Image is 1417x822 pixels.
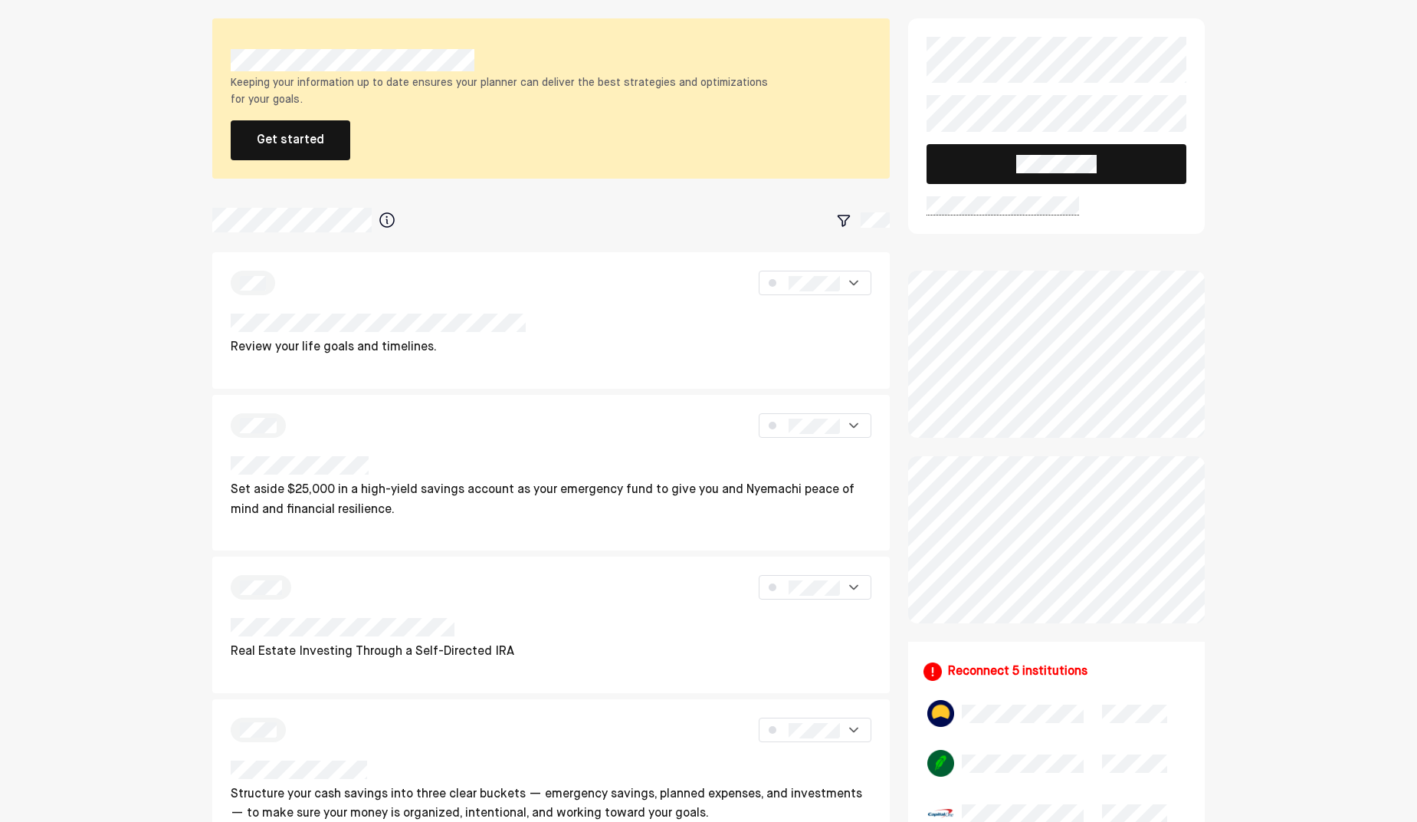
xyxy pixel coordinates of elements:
div: Keeping your information up to date ensures your planner can deliver the best strategies and opti... [231,74,775,109]
p: Review your life goals and timelines. [231,338,526,358]
button: Get started [231,120,350,160]
p: Set aside $25,000 in a high-yield savings account as your emergency fund to give you and Nyemachi... [231,481,871,520]
div: Reconnect 5 institutions [948,663,1087,681]
p: Real Estate Investing Through a Self-Directed IRA [231,643,514,663]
